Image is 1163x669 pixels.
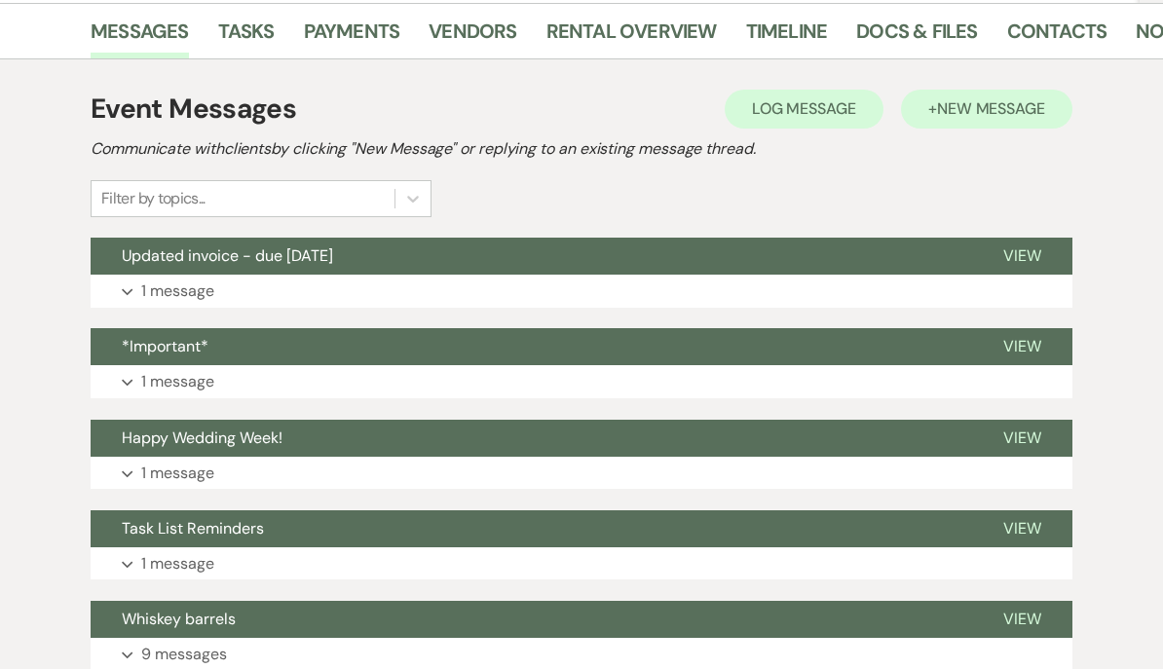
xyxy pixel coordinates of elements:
[122,518,264,539] span: Task List Reminders
[101,187,206,210] div: Filter by topics...
[972,328,1072,365] button: View
[1003,245,1041,266] span: View
[122,609,236,629] span: Whiskey barrels
[1003,336,1041,356] span: View
[746,16,828,58] a: Timeline
[937,98,1045,119] span: New Message
[91,16,189,58] a: Messages
[141,369,214,394] p: 1 message
[141,461,214,486] p: 1 message
[91,457,1072,490] button: 1 message
[91,275,1072,308] button: 1 message
[972,601,1072,638] button: View
[122,427,282,448] span: Happy Wedding Week!
[972,238,1072,275] button: View
[1003,609,1041,629] span: View
[546,16,717,58] a: Rental Overview
[122,336,208,356] span: *Important*
[218,16,275,58] a: Tasks
[972,420,1072,457] button: View
[91,365,1072,398] button: 1 message
[122,245,333,266] span: Updated invoice - due [DATE]
[725,90,883,129] button: Log Message
[429,16,516,58] a: Vendors
[91,89,296,130] h1: Event Messages
[1003,427,1041,448] span: View
[901,90,1072,129] button: +New Message
[91,137,1072,161] h2: Communicate with clients by clicking "New Message" or replying to an existing message thread.
[141,551,214,576] p: 1 message
[91,601,972,638] button: Whiskey barrels
[1003,518,1041,539] span: View
[856,16,977,58] a: Docs & Files
[91,510,972,547] button: Task List Reminders
[91,238,972,275] button: Updated invoice - due [DATE]
[91,547,1072,580] button: 1 message
[1007,16,1107,58] a: Contacts
[141,279,214,304] p: 1 message
[91,328,972,365] button: *Important*
[304,16,400,58] a: Payments
[141,642,227,667] p: 9 messages
[972,510,1072,547] button: View
[91,420,972,457] button: Happy Wedding Week!
[752,98,856,119] span: Log Message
